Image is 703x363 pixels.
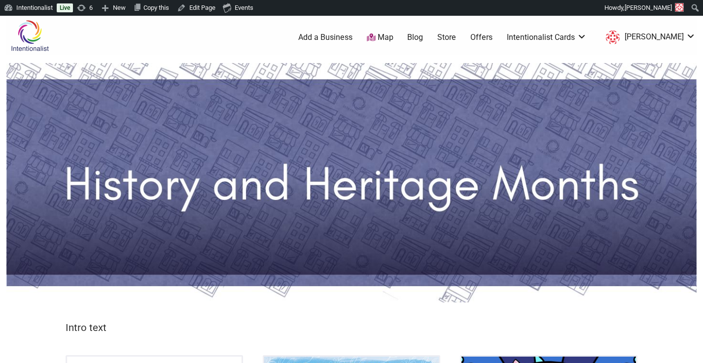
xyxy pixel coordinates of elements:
img: Intentionalist [6,20,53,52]
a: Store [437,32,456,43]
span: [PERSON_NAME] [625,4,672,11]
a: [PERSON_NAME] [601,29,696,46]
a: Intentionalist Cards [507,32,587,43]
a: Offers [470,32,492,43]
a: Live [57,3,73,12]
a: Blog [407,32,423,43]
a: Add a Business [298,32,352,43]
li: Sarah-Studer [601,29,696,46]
a: Map [367,32,393,43]
p: Intro text [66,320,637,335]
